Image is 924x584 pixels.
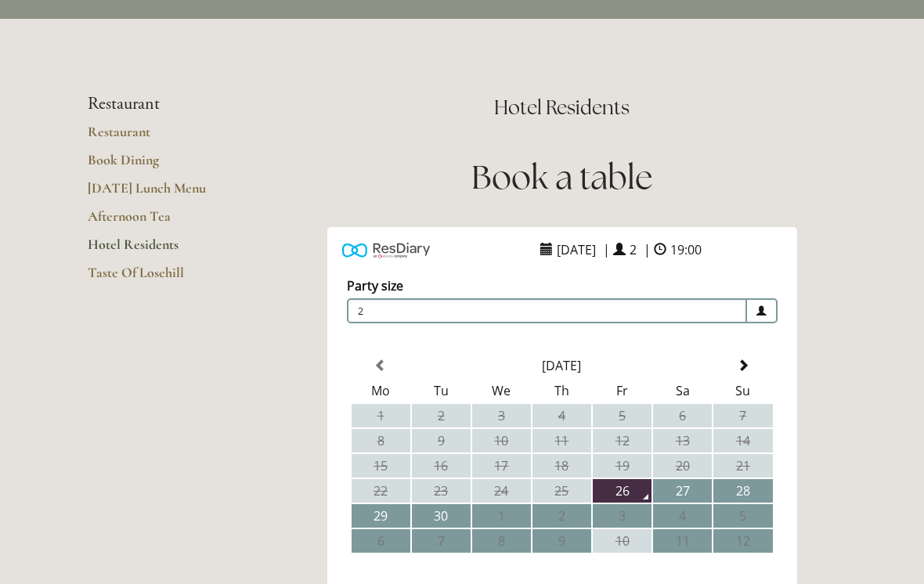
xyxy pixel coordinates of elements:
td: 15 [352,454,410,478]
th: We [472,379,531,402]
a: Hotel Residents [88,236,237,264]
td: 17 [472,454,531,478]
span: 2 [626,237,641,262]
td: 6 [653,404,712,427]
th: Fr [593,379,651,402]
td: 5 [713,504,772,528]
td: 20 [653,454,712,478]
td: 22 [352,479,410,503]
h1: Book a table [287,154,836,200]
th: Mo [352,379,410,402]
img: Powered by ResDiary [342,239,430,261]
span: 2 [347,298,747,323]
th: Select Month [412,354,713,377]
td: 27 [653,479,712,503]
td: 2 [412,404,471,427]
h2: Hotel Residents [287,94,836,121]
td: 16 [412,454,471,478]
td: 18 [532,454,591,478]
td: 2 [532,504,591,528]
td: 19 [593,454,651,478]
td: 28 [713,479,772,503]
span: Previous Month [374,359,387,372]
th: Su [713,379,772,402]
td: 8 [472,529,531,553]
td: 3 [472,404,531,427]
a: Afternoon Tea [88,207,237,236]
span: | [603,241,610,258]
li: Restaurant [88,94,237,114]
td: 7 [412,529,471,553]
td: 9 [412,429,471,452]
a: [DATE] Lunch Menu [88,179,237,207]
td: 4 [653,504,712,528]
td: 24 [472,479,531,503]
td: 8 [352,429,410,452]
a: Restaurant [88,123,237,151]
td: 26 [593,479,651,503]
span: Next Month [737,359,749,372]
td: 4 [532,404,591,427]
td: 10 [593,529,651,553]
span: | [644,241,651,258]
a: Taste Of Losehill [88,264,237,292]
td: 1 [352,404,410,427]
span: 19:00 [666,237,706,262]
th: Tu [412,379,471,402]
span: [DATE] [553,237,600,262]
td: 12 [593,429,651,452]
td: 12 [713,529,772,553]
th: Sa [653,379,712,402]
td: 6 [352,529,410,553]
td: 30 [412,504,471,528]
td: 10 [472,429,531,452]
td: 13 [653,429,712,452]
td: 29 [352,504,410,528]
label: Party size [347,277,403,294]
td: 3 [593,504,651,528]
td: 1 [472,504,531,528]
a: Book Dining [88,151,237,179]
td: 5 [593,404,651,427]
td: 23 [412,479,471,503]
td: 7 [713,404,772,427]
td: 11 [532,429,591,452]
td: 21 [713,454,772,478]
td: 25 [532,479,591,503]
td: 9 [532,529,591,553]
th: Th [532,379,591,402]
td: 11 [653,529,712,553]
td: 14 [713,429,772,452]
